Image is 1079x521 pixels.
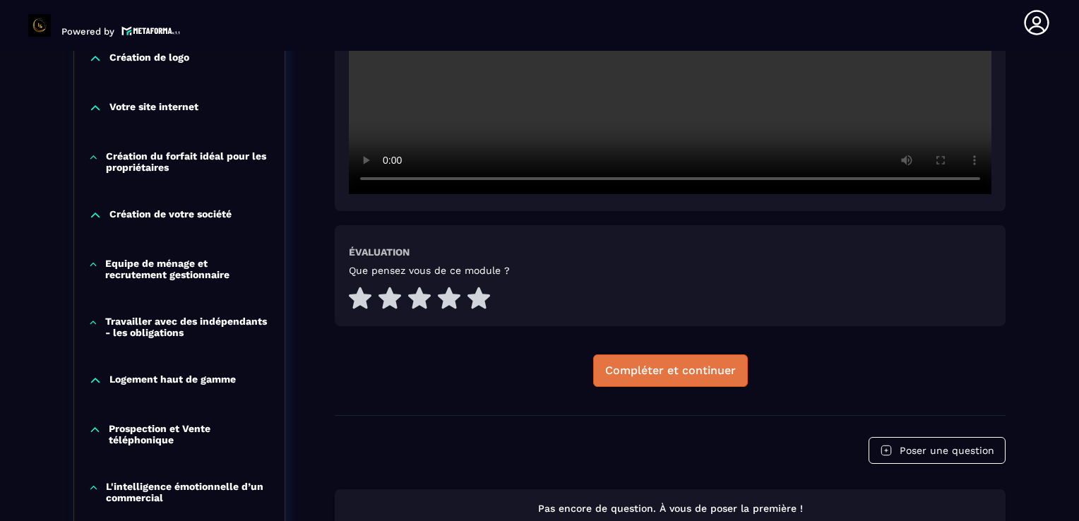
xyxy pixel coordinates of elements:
h5: Que pensez vous de ce module ? [349,265,510,276]
div: Compléter et continuer [605,364,736,378]
p: Logement haut de gamme [109,373,236,388]
p: Powered by [61,26,114,37]
p: Création de logo [109,52,189,66]
button: Poser une question [869,437,1006,464]
p: Equipe de ménage et recrutement gestionnaire [105,258,270,280]
img: logo [121,25,181,37]
h6: Évaluation [349,246,410,258]
img: logo-branding [28,14,51,37]
p: Travailler avec des indépendants - les obligations [105,316,270,338]
p: Création du forfait idéal pour les propriétaires [106,150,270,173]
p: Pas encore de question. À vous de poser la première ! [347,502,993,515]
p: L'intelligence émotionnelle d’un commercial [106,481,270,503]
p: Prospection et Vente téléphonique [109,423,270,445]
p: Création de votre société [109,208,232,222]
button: Compléter et continuer [593,354,748,387]
p: Votre site internet [109,101,198,115]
